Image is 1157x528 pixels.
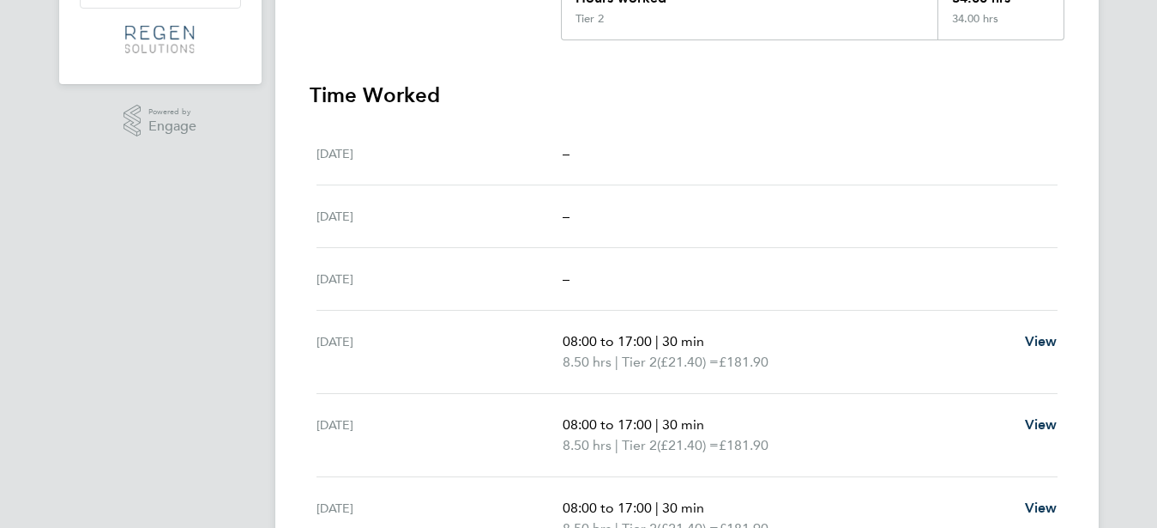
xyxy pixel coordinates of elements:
[316,269,563,289] div: [DATE]
[655,416,659,433] span: |
[662,333,704,349] span: 30 min
[124,105,196,137] a: Powered byEngage
[615,354,618,370] span: |
[657,354,719,370] span: (£21.40) =
[655,500,659,516] span: |
[563,270,569,287] span: –
[563,437,612,453] span: 8.50 hrs
[1025,416,1058,433] span: View
[148,105,196,119] span: Powered by
[662,416,704,433] span: 30 min
[1025,333,1058,349] span: View
[719,437,768,453] span: £181.90
[316,206,563,227] div: [DATE]
[316,331,563,373] div: [DATE]
[125,26,195,53] img: regensolutions-logo-retina.png
[1025,500,1058,516] span: View
[615,437,618,453] span: |
[563,354,612,370] span: 8.50 hrs
[622,435,657,456] span: Tier 2
[655,333,659,349] span: |
[1025,498,1058,519] a: View
[1025,331,1058,352] a: View
[622,352,657,373] span: Tier 2
[563,500,652,516] span: 08:00 to 17:00
[575,12,604,26] div: Tier 2
[310,82,1064,109] h3: Time Worked
[316,415,563,456] div: [DATE]
[80,26,241,53] a: Go to home page
[662,500,704,516] span: 30 min
[563,416,652,433] span: 08:00 to 17:00
[1025,415,1058,435] a: View
[719,354,768,370] span: £181.90
[316,143,563,164] div: [DATE]
[657,437,719,453] span: (£21.40) =
[148,119,196,134] span: Engage
[563,145,569,161] span: –
[563,333,652,349] span: 08:00 to 17:00
[937,12,1063,39] div: 34.00 hrs
[563,208,569,224] span: –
